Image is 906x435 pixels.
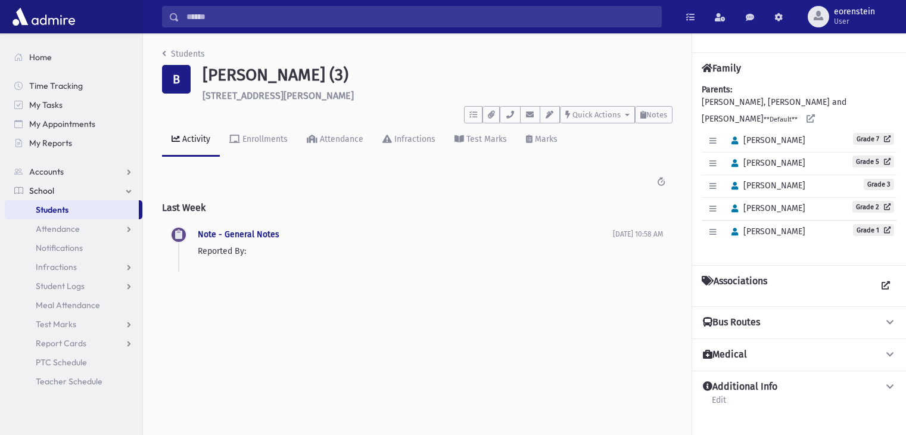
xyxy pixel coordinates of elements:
[36,319,76,330] span: Test Marks
[852,201,894,213] a: Grade 2
[317,134,363,144] div: Attendance
[5,200,139,219] a: Students
[853,224,894,236] a: Grade 1
[29,100,63,110] span: My Tasks
[702,381,896,393] button: Additional Info
[5,334,142,353] a: Report Cards
[29,185,54,196] span: School
[5,372,142,391] a: Teacher Schedule
[703,381,777,393] h4: Additional Info
[834,17,875,26] span: User
[10,5,78,29] img: AdmirePro
[703,316,760,329] h4: Bus Routes
[392,134,435,144] div: Infractions
[29,80,83,91] span: Time Tracking
[162,48,205,65] nav: breadcrumb
[220,123,297,157] a: Enrollments
[203,90,673,101] h6: [STREET_ADDRESS][PERSON_NAME]
[240,134,288,144] div: Enrollments
[36,376,102,387] span: Teacher Schedule
[5,353,142,372] a: PTC Schedule
[702,349,896,361] button: Medical
[5,114,142,133] a: My Appointments
[162,123,220,157] a: Activity
[36,262,77,272] span: Infractions
[635,106,673,123] button: Notes
[162,192,673,223] h2: Last Week
[198,245,613,257] p: Reported By:
[5,315,142,334] a: Test Marks
[726,158,805,168] span: [PERSON_NAME]
[5,162,142,181] a: Accounts
[702,63,741,74] h4: Family
[29,119,95,129] span: My Appointments
[29,52,52,63] span: Home
[572,110,621,119] span: Quick Actions
[373,123,445,157] a: Infractions
[5,238,142,257] a: Notifications
[445,123,516,157] a: Test Marks
[703,349,747,361] h4: Medical
[5,76,142,95] a: Time Tracking
[29,166,64,177] span: Accounts
[5,296,142,315] a: Meal Attendance
[702,275,767,297] h4: Associations
[853,133,894,145] a: Grade 7
[646,110,667,119] span: Notes
[29,138,72,148] span: My Reports
[533,134,558,144] div: Marks
[702,83,896,256] div: [PERSON_NAME], [PERSON_NAME] and [PERSON_NAME]
[726,135,805,145] span: [PERSON_NAME]
[179,6,661,27] input: Search
[726,181,805,191] span: [PERSON_NAME]
[36,243,83,253] span: Notifications
[711,393,727,415] a: Edit
[516,123,567,157] a: Marks
[464,134,507,144] div: Test Marks
[726,203,805,213] span: [PERSON_NAME]
[875,275,896,297] a: View all Associations
[36,281,85,291] span: Student Logs
[852,156,894,167] a: Grade 5
[5,95,142,114] a: My Tasks
[5,276,142,296] a: Student Logs
[834,7,875,17] span: eorenstein
[613,230,663,238] span: [DATE] 10:58 AM
[726,226,805,237] span: [PERSON_NAME]
[36,300,100,310] span: Meal Attendance
[180,134,210,144] div: Activity
[5,48,142,67] a: Home
[5,181,142,200] a: School
[36,204,69,215] span: Students
[702,316,896,329] button: Bus Routes
[864,179,894,190] span: Grade 3
[162,65,191,94] div: B
[5,257,142,276] a: Infractions
[162,49,205,59] a: Students
[36,338,86,349] span: Report Cards
[36,223,80,234] span: Attendance
[297,123,373,157] a: Attendance
[203,65,673,85] h1: [PERSON_NAME] (3)
[198,229,279,240] a: Note - General Notes
[5,133,142,153] a: My Reports
[702,85,732,95] b: Parents:
[5,219,142,238] a: Attendance
[560,106,635,123] button: Quick Actions
[36,357,87,368] span: PTC Schedule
